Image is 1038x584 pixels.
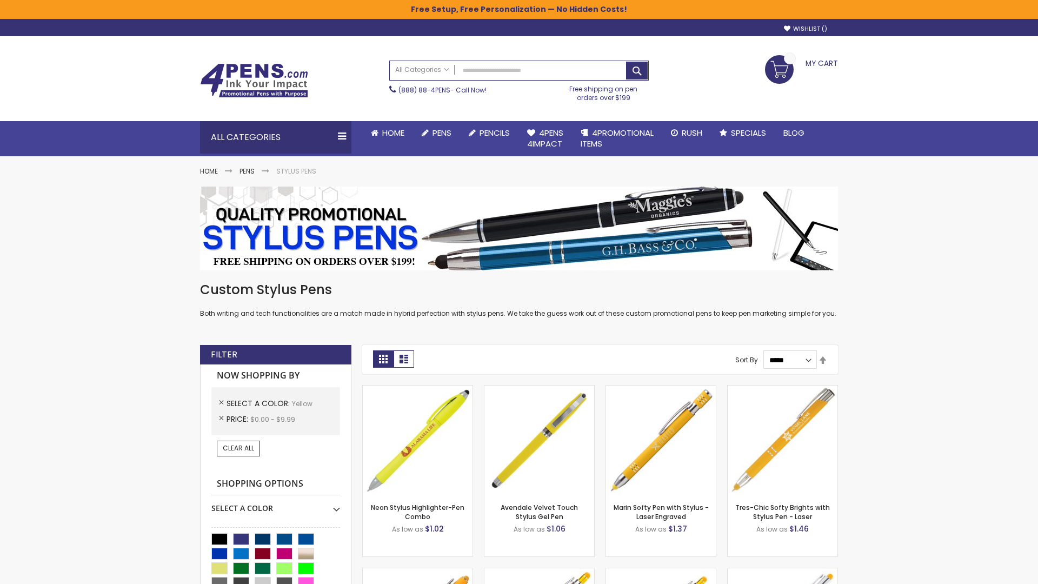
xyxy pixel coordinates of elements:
[250,415,295,424] span: $0.00 - $9.99
[484,385,594,394] a: Avendale Velvet Touch Stylus Gel Pen-Yellow
[371,503,464,521] a: Neon Stylus Highlighter-Pen Combo
[398,85,487,95] span: - Call Now!
[606,568,716,577] a: Phoenix Softy Brights Gel with Stylus Pen - Laser-Yellow
[527,127,563,149] span: 4Pens 4impact
[200,167,218,176] a: Home
[635,525,667,534] span: As low as
[581,127,654,149] span: 4PROMOTIONAL ITEMS
[783,127,804,138] span: Blog
[775,121,813,145] a: Blog
[501,503,578,521] a: Avendale Velvet Touch Stylus Gel Pen
[735,503,830,521] a: Tres-Chic Softy Brights with Stylus Pen - Laser
[392,525,423,534] span: As low as
[662,121,711,145] a: Rush
[390,61,455,79] a: All Categories
[756,525,788,534] span: As low as
[614,503,709,521] a: Marin Softy Pen with Stylus - Laser Engraved
[362,121,413,145] a: Home
[223,443,254,453] span: Clear All
[682,127,702,138] span: Rush
[239,167,255,176] a: Pens
[200,63,308,98] img: 4Pens Custom Pens and Promotional Products
[728,385,837,394] a: Tres-Chic Softy Brights with Stylus Pen - Laser-Yellow
[292,399,312,408] span: Yellow
[789,523,809,534] span: $1.46
[398,85,450,95] a: (888) 88-4PENS
[514,525,545,534] span: As low as
[784,25,827,33] a: Wishlist
[373,350,394,368] strong: Grid
[211,364,340,387] strong: Now Shopping by
[211,473,340,496] strong: Shopping Options
[460,121,518,145] a: Pencils
[518,121,572,156] a: 4Pens4impact
[572,121,662,156] a: 4PROMOTIONALITEMS
[200,187,838,270] img: Stylus Pens
[484,386,594,495] img: Avendale Velvet Touch Stylus Gel Pen-Yellow
[480,127,510,138] span: Pencils
[276,167,316,176] strong: Stylus Pens
[668,523,687,534] span: $1.37
[728,568,837,577] a: Tres-Chic Softy with Stylus Top Pen - ColorJet-Yellow
[363,568,473,577] a: Ellipse Softy Brights with Stylus Pen - Laser-Yellow
[547,523,565,534] span: $1.06
[606,386,716,495] img: Marin Softy Pen with Stylus - Laser Engraved-Yellow
[731,127,766,138] span: Specials
[382,127,404,138] span: Home
[558,81,649,102] div: Free shipping on pen orders over $199
[227,414,250,424] span: Price
[363,385,473,394] a: Neon Stylus Highlighter-Pen Combo-Yellow
[606,385,716,394] a: Marin Softy Pen with Stylus - Laser Engraved-Yellow
[413,121,460,145] a: Pens
[484,568,594,577] a: Phoenix Softy Brights with Stylus Pen - Laser-Yellow
[211,349,237,361] strong: Filter
[363,386,473,495] img: Neon Stylus Highlighter-Pen Combo-Yellow
[217,441,260,456] a: Clear All
[735,355,758,364] label: Sort By
[227,398,292,409] span: Select A Color
[395,65,449,74] span: All Categories
[200,281,838,298] h1: Custom Stylus Pens
[425,523,444,534] span: $1.02
[200,121,351,154] div: All Categories
[711,121,775,145] a: Specials
[211,495,340,514] div: Select A Color
[728,386,837,495] img: Tres-Chic Softy Brights with Stylus Pen - Laser-Yellow
[432,127,451,138] span: Pens
[200,281,838,318] div: Both writing and tech functionalities are a match made in hybrid perfection with stylus pens. We ...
